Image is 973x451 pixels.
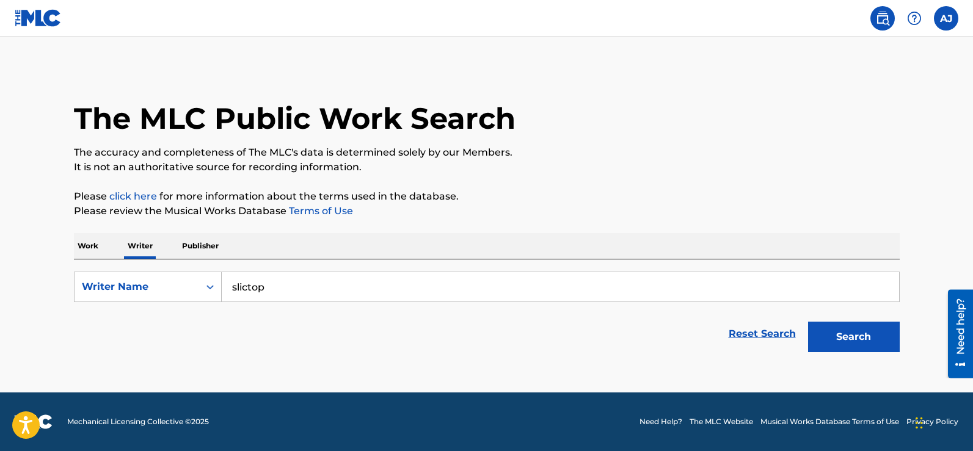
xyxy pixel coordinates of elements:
button: Search [808,322,900,352]
iframe: Chat Widget [912,392,973,451]
div: Need help? [13,9,30,65]
a: Reset Search [723,320,802,347]
span: Mechanical Licensing Collective © 2025 [67,416,209,427]
img: MLC Logo [15,9,62,27]
form: Search Form [74,272,900,358]
p: Please review the Musical Works Database [74,204,900,218]
a: click here [109,190,157,202]
p: Work [74,233,102,259]
div: Writer Name [82,280,192,294]
div: Help [902,6,927,31]
div: Drag [916,405,923,441]
h1: The MLC Public Work Search [74,100,516,137]
a: Terms of Use [286,205,353,217]
a: Need Help? [640,416,682,427]
img: logo [15,414,53,429]
p: It is not an authoritative source for recording information. [74,160,900,175]
a: The MLC Website [690,416,753,427]
a: Musical Works Database Terms of Use [760,416,899,427]
img: help [907,11,922,26]
iframe: Resource Center [939,290,973,378]
a: Public Search [870,6,895,31]
p: Writer [124,233,156,259]
p: Publisher [178,233,222,259]
div: User Menu [934,6,958,31]
a: Privacy Policy [906,416,958,427]
img: search [875,11,890,26]
p: The accuracy and completeness of The MLC's data is determined solely by our Members. [74,145,900,160]
p: Please for more information about the terms used in the database. [74,189,900,204]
